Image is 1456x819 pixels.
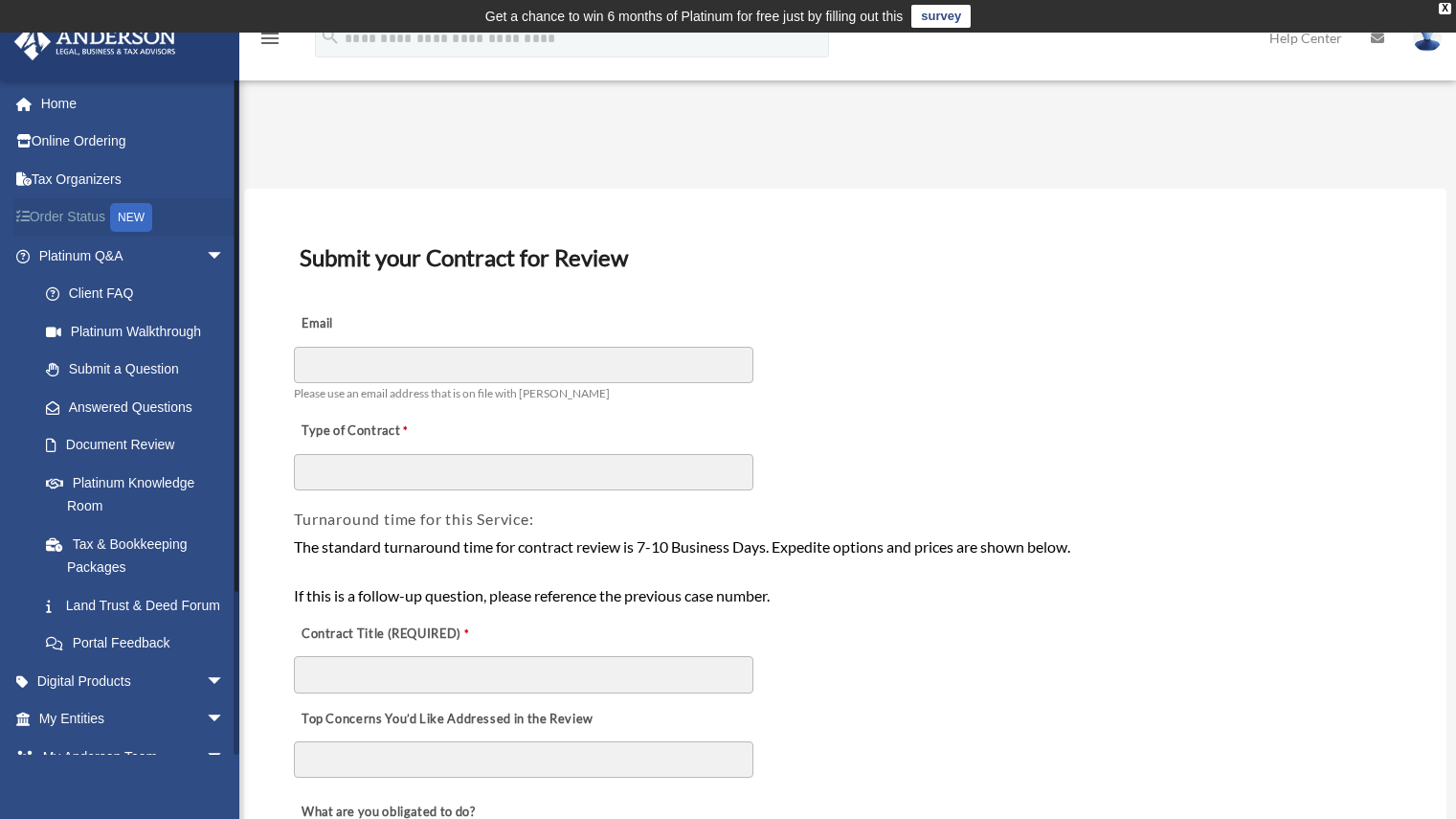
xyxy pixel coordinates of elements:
[13,700,254,739] a: My Entitiesarrow_drop_down
[1439,3,1451,14] div: close
[206,700,244,739] span: arrow_drop_down
[27,525,254,586] a: Tax & Bookkeeping Packages
[206,237,244,276] span: arrow_drop_down
[13,662,254,700] a: Digital Productsarrow_drop_down
[485,5,904,28] div: Get a chance to win 6 months of Platinum for free just by filling out this
[9,23,182,60] img: Anderson Advisors Platinum Portal
[27,426,244,465] a: Document Review
[13,237,254,275] a: Platinum Q&Aarrow_drop_down
[27,625,254,663] a: Portal Feedback
[27,586,254,625] a: Land Trust & Deed Forum
[911,5,971,28] a: survey
[294,510,533,528] span: Turnaround time for this Service:
[1413,24,1442,52] img: User Pic
[292,238,1399,278] h3: Submit your Contract for Review
[258,34,281,50] a: menu
[294,311,485,338] label: Email
[294,621,485,648] label: Contract Title (REQUIRED)
[206,662,244,701] span: arrow_drop_down
[13,198,254,238] a: Order StatusNEW
[27,464,254,525] a: Platinum Knowledge Room
[27,351,254,389] a: Submit a Question
[294,535,1397,608] div: The standard turnaround time for contract review is 7-10 Business Days. Expedite options and pric...
[294,419,485,445] label: Type of Contract
[13,84,254,123] a: Home
[27,275,254,313] a: Client FAQ
[13,160,254,198] a: Tax Organizers
[110,203,152,232] div: NEW
[206,738,244,777] span: arrow_drop_down
[258,27,281,50] i: menu
[13,738,254,776] a: My Anderson Teamarrow_drop_down
[27,312,254,351] a: Platinum Walkthrough
[294,706,598,733] label: Top Concerns You’d Like Addressed in the Review
[13,123,254,161] a: Online Ordering
[27,388,254,426] a: Answered Questions
[294,386,610,400] span: Please use an email address that is on file with [PERSON_NAME]
[320,26,341,47] i: search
